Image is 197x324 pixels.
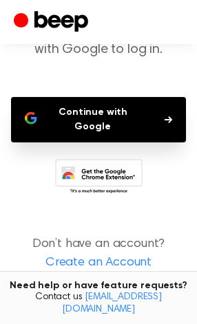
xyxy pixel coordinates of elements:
p: Don’t have an account? [11,235,186,272]
a: Create an Account [14,254,183,272]
button: Continue with Google [11,97,186,142]
a: [EMAIL_ADDRESS][DOMAIN_NAME] [62,292,162,314]
a: Beep [14,9,92,36]
span: Contact us [8,292,189,316]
